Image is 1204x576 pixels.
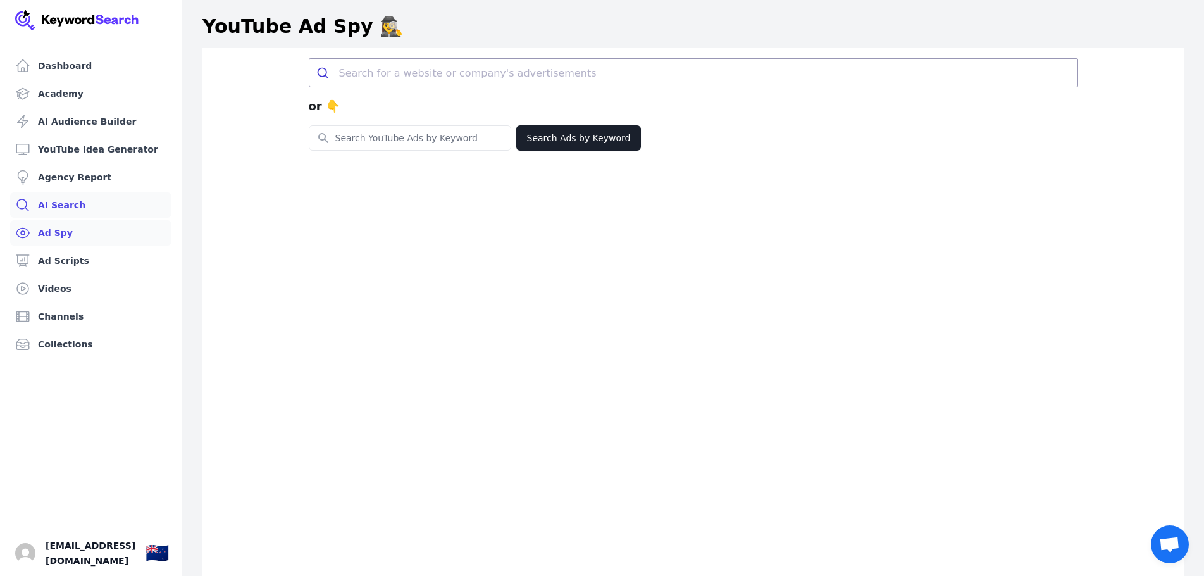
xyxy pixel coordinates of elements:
[339,59,1077,87] input: Search for a website or company's advertisements
[202,15,403,38] h1: YouTube Ad Spy 🕵️‍♀️
[10,81,171,106] a: Academy
[10,220,171,246] a: Ad Spy
[146,541,169,566] button: 🇳🇿
[10,248,171,273] a: Ad Scripts
[10,276,171,301] a: Videos
[10,165,171,190] a: Agency Report
[309,126,511,150] input: Search YouTube Ads by Keyword
[15,543,35,563] button: Open user button
[1151,525,1189,563] a: Open chat
[10,332,171,357] a: Collections
[15,10,139,30] img: Your Company
[10,137,171,162] a: YouTube Idea Generator
[10,109,171,134] a: AI Audience Builder
[309,87,1078,125] div: or 👇
[10,192,171,218] a: AI Search
[516,125,642,151] button: Search Ads by Keyword
[10,53,171,78] a: Dashboard
[146,542,169,565] div: 🇳🇿
[309,59,339,87] button: Submit
[46,538,135,568] span: [EMAIL_ADDRESS][DOMAIN_NAME]
[10,304,171,329] a: Channels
